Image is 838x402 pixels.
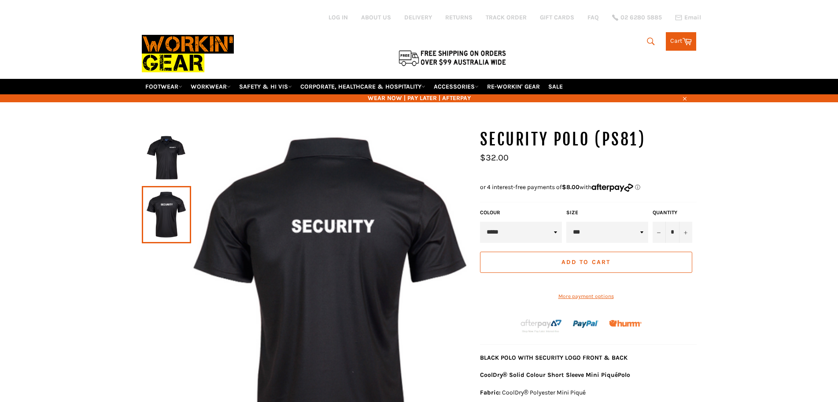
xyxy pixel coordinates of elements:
a: ACCESSORIES [430,79,482,94]
span: 02 6280 5885 [620,15,662,21]
a: Cart [666,32,696,51]
img: paypal.png [573,311,599,337]
img: SECURITY Polo (PS81) - Workin' Gear [146,133,187,182]
b: Polo [618,371,630,379]
span: Email [684,15,701,21]
a: SALE [545,79,566,94]
label: COLOUR [480,209,562,216]
button: Reduce item quantity by one [653,222,666,243]
a: 02 6280 5885 [612,15,662,21]
a: RE-WORKIN' GEAR [484,79,543,94]
h1: SECURITY Polo (PS81) [480,129,697,151]
strong: BLACK POLO WITH SECURITY LOGO FRONT & BACK [480,354,628,361]
a: TRACK ORDER [486,13,527,22]
a: DELIVERY [404,13,432,22]
label: Size [566,209,648,216]
label: Quantity [653,209,692,216]
b: Fabric: [480,389,501,396]
a: WORKWEAR [187,79,234,94]
span: $32.00 [480,153,509,163]
a: ABOUT US [361,13,391,22]
img: Flat $9.95 shipping Australia wide [397,48,507,67]
a: FOOTWEAR [142,79,186,94]
p: CoolDry® Polyester Mini Piqué [480,388,697,397]
a: GIFT CARDS [540,13,574,22]
img: Afterpay-Logo-on-dark-bg_large.png [520,318,563,333]
a: SAFETY & HI VIS [236,79,295,94]
a: More payment options [480,293,692,300]
button: Increase item quantity by one [679,222,692,243]
a: Email [675,14,701,21]
a: FAQ [587,13,599,22]
a: CORPORATE, HEALTHCARE & HOSPITALITY [297,79,429,94]
span: Add to Cart [561,258,610,266]
img: Workin Gear leaders in Workwear, Safety Boots, PPE, Uniforms. Australia's No.1 in Workwear [142,29,234,78]
button: Add to Cart [480,252,692,273]
b: CoolDry® Solid Colour Short Sleeve Mini Piqué [480,371,618,379]
a: Log in [329,14,348,21]
a: RETURNS [445,13,473,22]
img: Humm_core_logo_RGB-01_300x60px_small_195d8312-4386-4de7-b182-0ef9b6303a37.png [609,320,642,327]
span: WEAR NOW | PAY LATER | AFTERPAY [142,94,697,102]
